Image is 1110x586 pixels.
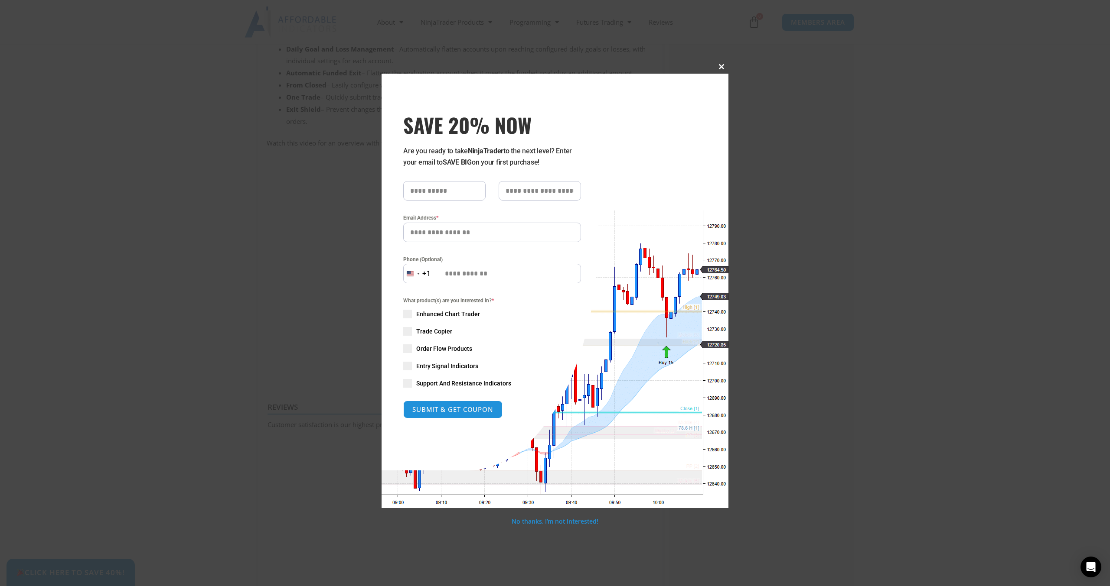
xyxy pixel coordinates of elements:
span: Support And Resistance Indicators [416,379,511,388]
button: Selected country [403,264,431,283]
span: Enhanced Chart Trader [416,310,480,318]
button: SUBMIT & GET COUPON [403,401,503,418]
span: Entry Signal Indicators [416,362,478,370]
a: No thanks, I’m not interested! [512,517,598,525]
label: Support And Resistance Indicators [403,379,581,388]
label: Email Address [403,214,581,222]
label: Enhanced Chart Trader [403,310,581,318]
div: +1 [422,268,431,279]
p: Are you ready to take to the next level? Enter your email to on your first purchase! [403,146,581,168]
span: SAVE 20% NOW [403,113,581,137]
label: Trade Copier [403,327,581,336]
strong: NinjaTrader [468,147,503,155]
span: Order Flow Products [416,344,472,353]
span: Trade Copier [416,327,452,336]
strong: SAVE BIG [443,158,472,166]
label: Phone (Optional) [403,255,581,264]
label: Entry Signal Indicators [403,362,581,370]
div: Open Intercom Messenger [1081,557,1101,577]
label: Order Flow Products [403,344,581,353]
span: What product(s) are you interested in? [403,296,581,305]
